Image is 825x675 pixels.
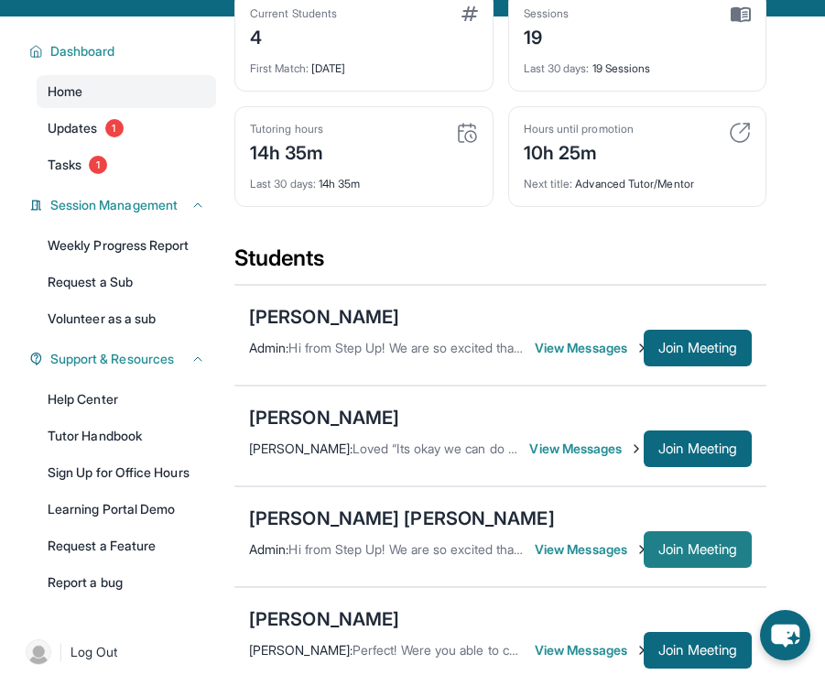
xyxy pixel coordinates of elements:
a: Home [37,75,216,108]
span: Support & Resources [50,350,174,368]
a: Tutor Handbook [37,419,216,452]
button: Join Meeting [644,531,752,568]
span: 1 [105,119,124,137]
button: Join Meeting [644,632,752,669]
button: chat-button [760,610,810,660]
span: Home [48,82,82,101]
span: First Match : [250,61,309,75]
div: [PERSON_NAME] [PERSON_NAME] [249,506,555,531]
a: Learning Portal Demo [37,493,216,526]
span: Loved “Its okay we can do it” [353,441,519,456]
div: Students [234,244,766,284]
a: Volunteer as a sub [37,302,216,335]
div: 10h 25m [524,136,634,166]
div: Advanced Tutor/Mentor [524,166,752,191]
span: Last 30 days : [250,177,316,191]
img: Chevron-Right [635,643,649,658]
img: Chevron-Right [635,341,649,355]
img: card [731,6,751,23]
span: Updates [48,119,98,137]
button: Support & Resources [43,350,205,368]
span: 1 [89,156,107,174]
a: Updates1 [37,112,216,145]
span: View Messages [535,339,644,357]
span: View Messages [529,440,644,458]
span: Join Meeting [658,443,737,454]
a: Sign Up for Office Hours [37,456,216,489]
button: Join Meeting [644,330,752,366]
span: [PERSON_NAME] : [249,642,353,658]
div: 19 [524,21,570,50]
a: |Log Out [18,632,216,672]
img: Chevron-Right [629,441,644,456]
div: [DATE] [250,50,478,76]
span: Last 30 days : [524,61,590,75]
span: Join Meeting [658,645,737,656]
span: View Messages [535,540,644,559]
span: Join Meeting [658,544,737,555]
div: [PERSON_NAME] [249,304,399,330]
div: [PERSON_NAME] [249,606,399,632]
a: Weekly Progress Report [37,229,216,262]
div: Current Students [250,6,337,21]
a: Request a Feature [37,529,216,562]
span: Dashboard [50,42,115,60]
a: Tasks1 [37,148,216,181]
img: card [729,122,751,144]
a: Report a bug [37,566,216,599]
span: [PERSON_NAME] : [249,441,353,456]
div: 14h 35m [250,166,478,191]
span: Admin : [249,541,288,557]
div: Hours until promotion [524,122,634,136]
button: Join Meeting [644,430,752,467]
span: Log Out [71,643,118,661]
span: Session Management [50,196,178,214]
a: Request a Sub [37,266,216,299]
span: Next title : [524,177,573,191]
img: user-img [26,639,51,665]
div: 19 Sessions [524,50,752,76]
img: Chevron-Right [635,542,649,557]
div: Tutoring hours [250,122,324,136]
span: Tasks [48,156,81,174]
button: Dashboard [43,42,205,60]
button: Session Management [43,196,205,214]
img: card [461,6,478,21]
div: Sessions [524,6,570,21]
img: card [456,122,478,144]
span: | [59,641,63,663]
div: [PERSON_NAME] [249,405,399,430]
div: 14h 35m [250,136,324,166]
div: 4 [250,21,337,50]
span: Join Meeting [658,343,737,354]
a: Help Center [37,383,216,416]
span: View Messages [535,641,644,659]
span: Admin : [249,340,288,355]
